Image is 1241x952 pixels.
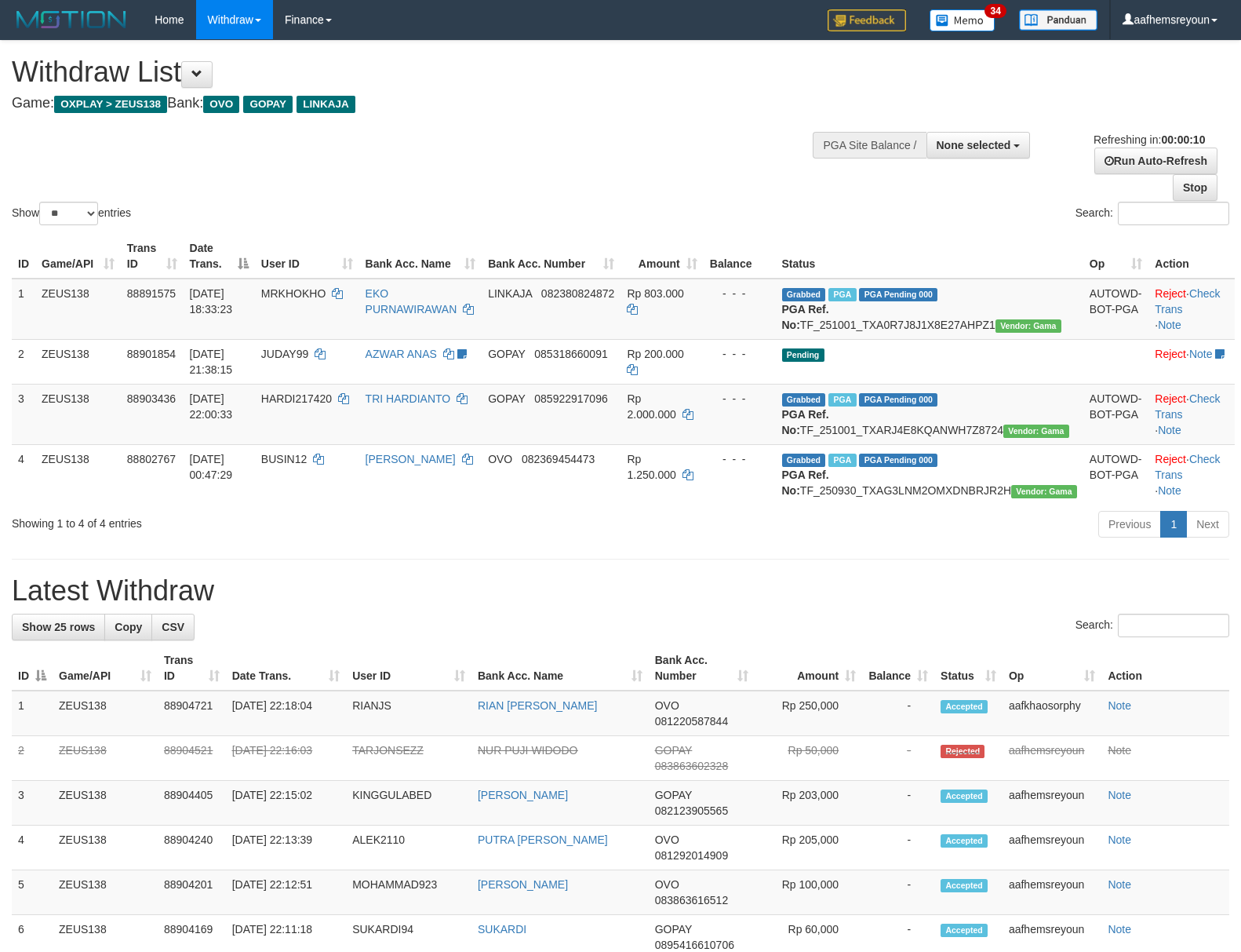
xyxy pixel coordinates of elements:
span: Rejected [941,745,984,758]
span: Show 25 rows [22,621,95,633]
span: PGA Pending [859,393,937,407]
td: 1 [12,279,35,340]
span: GOPAY [655,789,692,801]
span: Accepted [941,924,988,937]
th: Bank Acc. Number: activate to sort column ascending [649,646,755,691]
th: Status [776,234,1083,279]
td: Rp 50,000 [755,736,862,781]
td: aafhemsreyoun [1003,781,1102,826]
span: PGA Pending [859,454,937,467]
a: [PERSON_NAME] [478,789,568,801]
td: 2 [12,736,53,781]
span: Accepted [941,834,988,848]
span: Copy 081220587844 to clipboard [655,715,728,728]
input: Search: [1118,614,1229,637]
img: MOTION_logo.png [12,8,131,31]
td: 88904240 [158,826,226,870]
span: [DATE] 21:38:15 [190,348,233,376]
span: CSV [162,621,184,633]
span: Grabbed [782,288,826,301]
td: 88904521 [158,736,226,781]
span: Copy 082369454473 to clipboard [522,453,595,465]
a: TRI HARDIANTO [366,392,451,405]
a: CSV [151,614,195,640]
td: Rp 203,000 [755,781,862,826]
a: Note [1108,789,1131,801]
a: Check Trans [1155,392,1220,421]
span: Rp 1.250.000 [627,453,675,481]
a: NUR PUJI WIDODO [478,744,578,757]
a: EKO PURNAWIRAWAN [366,287,457,316]
td: 4 [12,826,53,870]
strong: 00:00:10 [1161,133,1205,146]
span: Copy 0895416610706 to clipboard [655,939,734,951]
label: Show entries [12,202,131,225]
th: Op: activate to sort column ascending [1083,234,1148,279]
td: RIANJS [346,691,471,736]
span: [DATE] 18:33:23 [190,287,233,316]
td: ZEUS138 [35,384,121,444]
th: Status: activate to sort column ascending [934,646,1003,691]
span: GOPAY [488,348,525,360]
td: 3 [12,384,35,444]
a: Check Trans [1155,287,1220,316]
a: Note [1108,878,1131,891]
th: Game/API: activate to sort column ascending [53,646,158,691]
td: · [1148,339,1235,384]
th: User ID: activate to sort column ascending [346,646,471,691]
td: - [862,691,934,736]
th: Balance [704,234,776,279]
span: Copy 082123905565 to clipboard [655,804,728,817]
span: MRKHOKHO [261,287,326,300]
span: OVO [655,699,679,712]
a: 1 [1160,511,1187,538]
a: Note [1158,319,1181,331]
th: ID: activate to sort column descending [12,646,53,691]
td: [DATE] 22:12:51 [226,870,346,915]
td: · · [1148,444,1235,505]
th: Trans ID: activate to sort column ascending [121,234,184,279]
span: Rp 200.000 [627,348,683,360]
span: LINKAJA [488,287,532,300]
span: Marked by aafpengsreynich [828,288,856,301]
th: Amount: activate to sort column ascending [755,646,862,691]
td: - [862,870,934,915]
img: Button%20Memo.svg [930,9,995,31]
a: Note [1158,484,1181,497]
span: OVO [488,453,512,465]
span: Grabbed [782,393,826,407]
span: OXPLAY > ZEUS138 [54,96,167,113]
a: Reject [1155,287,1186,300]
b: PGA Ref. No: [782,408,829,436]
span: Refreshing in: [1094,133,1205,146]
a: Reject [1155,453,1186,465]
span: GOPAY [655,923,692,936]
td: Rp 250,000 [755,691,862,736]
a: PUTRA [PERSON_NAME] [478,833,608,846]
td: KINGGULABED [346,781,471,826]
span: 88802767 [127,453,176,465]
b: PGA Ref. No: [782,469,829,497]
span: [DATE] 00:47:29 [190,453,233,481]
a: AZWAR ANAS [366,348,437,360]
a: Note [1108,833,1131,846]
th: Amount: activate to sort column ascending [620,234,703,279]
span: LINKAJA [297,96,355,113]
span: 34 [984,4,1006,18]
td: MOHAMMAD923 [346,870,471,915]
span: BUSIN12 [261,453,307,465]
td: TF_251001_TXARJ4E8KQANWH7Z8724 [776,384,1083,444]
span: Copy 082380824872 to clipboard [541,287,614,300]
td: ZEUS138 [53,870,158,915]
th: Game/API: activate to sort column ascending [35,234,121,279]
a: Note [1108,699,1131,712]
td: Rp 100,000 [755,870,862,915]
span: 88901854 [127,348,176,360]
td: AUTOWD-BOT-PGA [1083,384,1148,444]
td: ALEK2110 [346,826,471,870]
th: Bank Acc. Name: activate to sort column ascending [471,646,649,691]
a: Check Trans [1155,453,1220,481]
td: ZEUS138 [53,691,158,736]
th: Balance: activate to sort column ascending [862,646,934,691]
label: Search: [1075,614,1229,637]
